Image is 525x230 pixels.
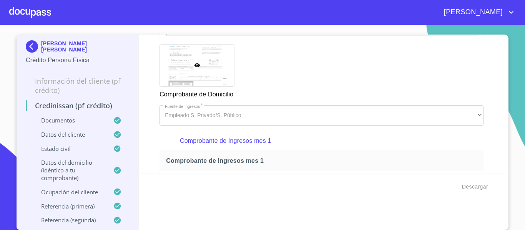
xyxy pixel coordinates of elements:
[26,101,129,110] p: Credinissan (PF crédito)
[26,40,41,53] img: Docupass spot blue
[26,56,129,65] p: Crédito Persona Física
[462,182,488,192] span: Descargar
[26,216,113,224] p: Referencia (segunda)
[26,145,113,152] p: Estado civil
[180,136,463,146] p: Comprobante de Ingresos mes 1
[159,87,234,99] p: Comprobante de Domicilio
[438,6,516,18] button: account of current user
[26,202,113,210] p: Referencia (primera)
[166,157,480,165] span: Comprobante de Ingresos mes 1
[41,40,129,53] p: [PERSON_NAME] [PERSON_NAME]
[26,131,113,138] p: Datos del cliente
[159,105,483,126] div: Empleado S. Privado/S. Público
[26,188,113,196] p: Ocupación del Cliente
[459,180,491,194] button: Descargar
[26,40,129,56] div: [PERSON_NAME] [PERSON_NAME]
[26,159,113,182] p: Datos del domicilio (idéntico a tu comprobante)
[438,6,507,18] span: [PERSON_NAME]
[26,76,129,95] p: Información del cliente (PF crédito)
[26,116,113,124] p: Documentos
